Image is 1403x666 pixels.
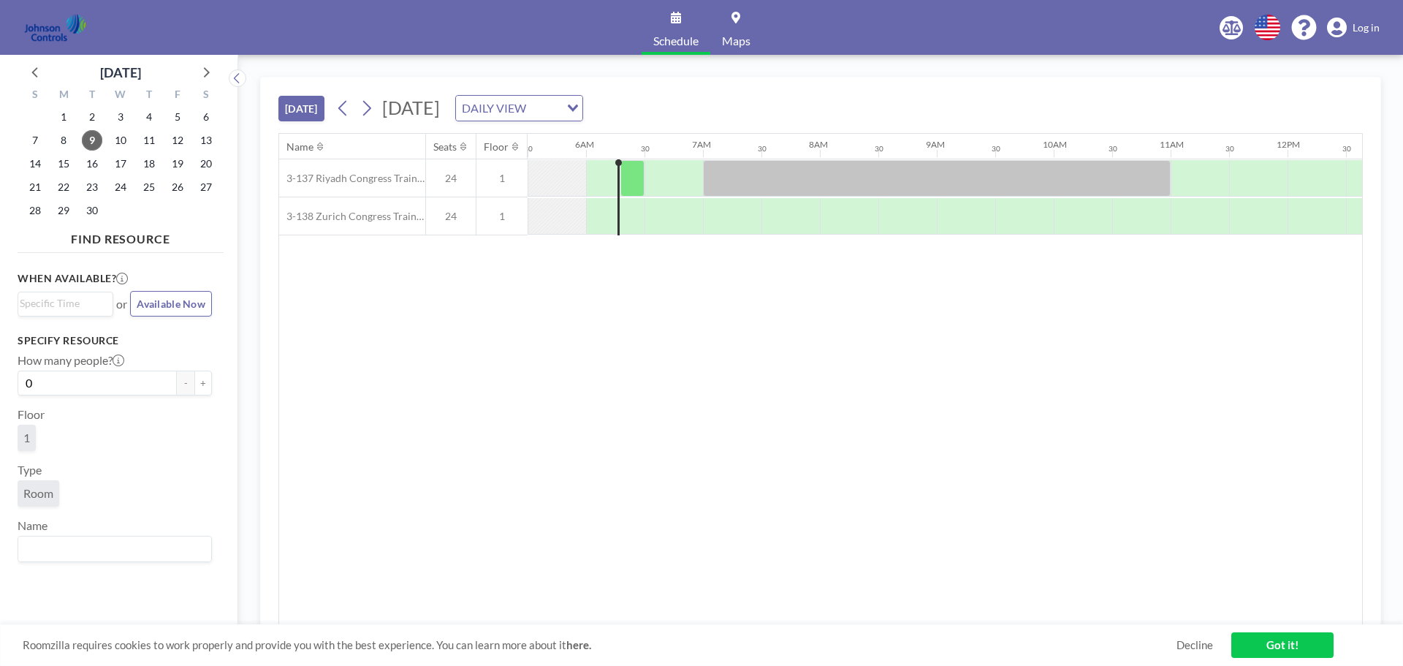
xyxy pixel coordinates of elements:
div: S [21,86,50,105]
span: 1 [23,431,30,445]
span: Saturday, September 20, 2025 [196,154,216,174]
div: Seats [433,140,457,154]
span: Sunday, September 14, 2025 [25,154,45,174]
div: 30 [524,144,533,154]
span: Thursday, September 4, 2025 [139,107,159,127]
span: Friday, September 19, 2025 [167,154,188,174]
div: Search for option [18,537,211,561]
div: T [78,86,107,105]
span: Available Now [137,298,205,310]
span: 1 [476,210,528,223]
span: Monday, September 22, 2025 [53,177,74,197]
div: F [163,86,191,105]
span: Log in [1353,21,1380,34]
label: Floor [18,407,45,422]
div: [DATE] [100,62,141,83]
div: 30 [1109,144,1117,154]
div: Search for option [18,292,113,314]
a: here. [566,638,591,651]
span: 3-138 Zurich Congress Training Room [279,210,425,223]
span: Saturday, September 6, 2025 [196,107,216,127]
h4: FIND RESOURCE [18,226,224,246]
a: Log in [1327,18,1380,38]
span: Monday, September 15, 2025 [53,154,74,174]
div: 30 [992,144,1000,154]
div: 30 [1342,144,1351,154]
input: Search for option [20,295,104,311]
div: Floor [484,140,509,154]
span: Friday, September 12, 2025 [167,130,188,151]
button: - [177,371,194,396]
span: 24 [426,172,476,185]
div: 30 [641,144,650,154]
span: Friday, September 5, 2025 [167,107,188,127]
span: Roomzilla requires cookies to work properly and provide you with the best experience. You can lea... [23,638,1176,652]
span: Saturday, September 13, 2025 [196,130,216,151]
span: 1 [476,172,528,185]
div: 8AM [809,139,828,150]
span: Thursday, September 11, 2025 [139,130,159,151]
label: Name [18,518,47,533]
div: Name [286,140,313,154]
div: 12PM [1277,139,1300,150]
div: 11AM [1160,139,1184,150]
button: Available Now [130,291,212,317]
span: 3-137 Riyadh Congress Training Room [279,172,425,185]
span: Monday, September 1, 2025 [53,107,74,127]
label: How many people? [18,353,124,368]
span: Tuesday, September 16, 2025 [82,154,102,174]
div: 6AM [575,139,594,150]
a: Decline [1176,638,1213,652]
span: Monday, September 29, 2025 [53,200,74,221]
span: Wednesday, September 3, 2025 [110,107,131,127]
span: Tuesday, September 23, 2025 [82,177,102,197]
span: Tuesday, September 2, 2025 [82,107,102,127]
div: T [134,86,163,105]
span: Maps [722,35,750,47]
span: 24 [426,210,476,223]
div: 9AM [926,139,945,150]
span: Saturday, September 27, 2025 [196,177,216,197]
div: 30 [875,144,883,154]
span: Thursday, September 25, 2025 [139,177,159,197]
div: S [191,86,220,105]
div: 7AM [692,139,711,150]
span: DAILY VIEW [459,99,529,118]
span: [DATE] [382,97,440,118]
span: Monday, September 8, 2025 [53,130,74,151]
div: W [107,86,135,105]
span: Room [23,486,53,501]
span: Sunday, September 28, 2025 [25,200,45,221]
div: M [50,86,78,105]
button: [DATE] [278,96,324,121]
span: Thursday, September 18, 2025 [139,154,159,174]
label: Type [18,463,42,477]
div: 10AM [1043,139,1067,150]
span: Wednesday, September 17, 2025 [110,154,131,174]
input: Search for option [531,99,558,118]
span: Tuesday, September 30, 2025 [82,200,102,221]
span: Tuesday, September 9, 2025 [82,130,102,151]
span: or [116,297,127,311]
span: Sunday, September 21, 2025 [25,177,45,197]
div: Search for option [456,96,582,121]
span: Schedule [653,35,699,47]
h3: Specify resource [18,334,212,347]
div: 30 [1225,144,1234,154]
a: Got it! [1231,632,1334,658]
img: organization-logo [23,13,87,42]
div: 30 [758,144,767,154]
input: Search for option [20,540,203,559]
span: Wednesday, September 24, 2025 [110,177,131,197]
span: Sunday, September 7, 2025 [25,130,45,151]
span: Wednesday, September 10, 2025 [110,130,131,151]
button: + [194,371,212,396]
span: Friday, September 26, 2025 [167,177,188,197]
